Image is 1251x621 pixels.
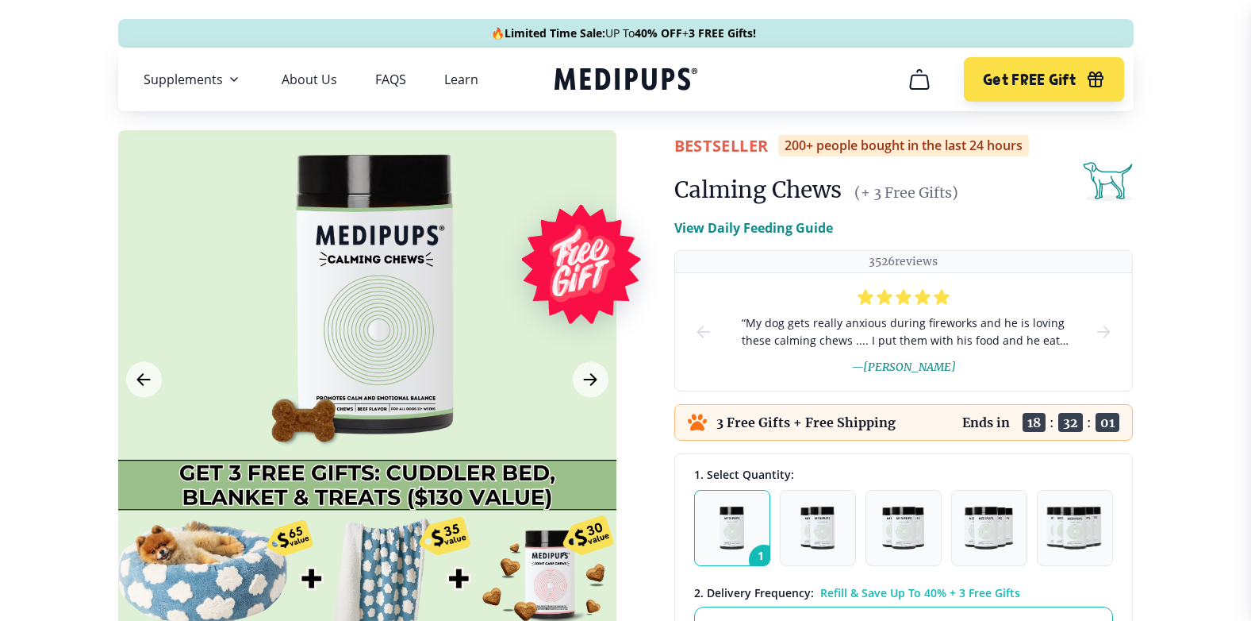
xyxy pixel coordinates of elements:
[694,585,814,600] span: 2 . Delivery Frequency:
[674,175,842,204] h1: Calming Chews
[694,490,770,566] button: 1
[964,57,1123,102] button: Get FREE Gift
[900,60,938,98] button: cart
[674,135,769,156] span: BestSeller
[869,254,938,269] p: 3526 reviews
[282,71,337,87] a: About Us
[720,507,744,550] img: Pack of 1 - Natural Dog Supplements
[491,25,756,41] span: 🔥 UP To +
[983,71,1076,89] span: Get FREE Gift
[1094,273,1113,391] button: next-slide
[444,71,478,87] a: Learn
[716,415,896,430] p: 3 Free Gifts + Free Shipping
[375,71,406,87] a: FAQS
[144,70,244,89] button: Supplements
[1058,413,1083,432] span: 32
[1023,413,1046,432] span: 18
[965,507,1013,550] img: Pack of 4 - Natural Dog Supplements
[694,273,713,391] button: prev-slide
[1046,507,1103,550] img: Pack of 5 - Natural Dog Supplements
[800,507,834,550] img: Pack of 2 - Natural Dog Supplements
[144,71,223,87] span: Supplements
[555,64,697,97] a: Medipups
[126,362,162,398] button: Previous Image
[1050,415,1054,430] span: :
[882,507,923,550] img: Pack of 3 - Natural Dog Supplements
[820,585,1020,600] span: Refill & Save Up To 40% + 3 Free Gifts
[1096,413,1119,432] span: 01
[749,545,779,575] span: 1
[1087,415,1092,430] span: :
[739,314,1069,349] span: “ My dog gets really anxious during fireworks and he is loving these calming chews .... I put the...
[674,218,833,237] p: View Daily Feeding Guide
[694,467,1113,482] div: 1. Select Quantity:
[778,135,1029,156] div: 200+ people bought in the last 24 hours
[851,360,956,374] span: — [PERSON_NAME]
[854,183,958,202] span: (+ 3 Free Gifts)
[962,415,1010,430] p: Ends in
[573,362,608,398] button: Next Image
